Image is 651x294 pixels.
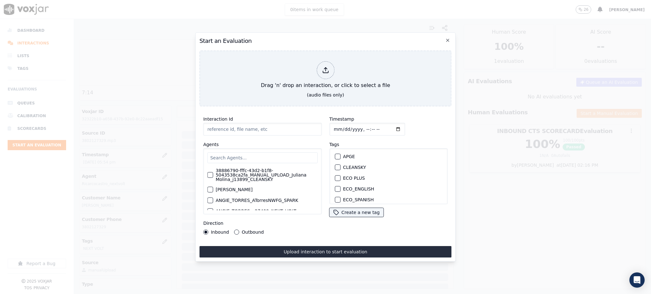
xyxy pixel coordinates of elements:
[199,246,451,257] button: Upload interaction to start evaluation
[307,92,344,98] div: (audio files only)
[216,198,298,203] label: ANGIE_TORRES_ATorresNWFG_SPARK
[216,187,252,192] label: [PERSON_NAME]
[258,59,393,92] div: Drag 'n' drop an interaction, or click to select a file
[343,176,365,180] label: ECO PLUS
[211,230,229,234] label: Inbound
[343,187,374,191] label: ECO_ENGLISH
[329,208,383,217] button: Create a new tag
[216,168,318,182] label: 38886790-fffc-43d2-b1f8-5043538ca2fa_MANUAL_UPLOAD_Juliana Molina_j13899_CLEANSKY
[203,221,223,226] label: Direction
[207,152,318,163] input: Search Agents...
[203,123,322,136] input: reference id, file name, etc
[329,142,339,147] label: Tags
[242,230,264,234] label: Outbound
[216,209,296,213] label: ANGIE_TORRES_a27409_NEXT_VOLT
[343,165,366,170] label: CLEANSKY
[329,117,354,122] label: Timestamp
[203,117,233,122] label: Interaction Id
[629,272,645,288] div: Open Intercom Messenger
[199,37,451,45] h2: Start an Evaluation
[343,197,374,202] label: ECO_SPANISH
[203,142,219,147] label: Agents
[343,154,355,159] label: APGE
[199,50,451,106] button: Drag 'n' drop an interaction, or click to select a file (audio files only)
